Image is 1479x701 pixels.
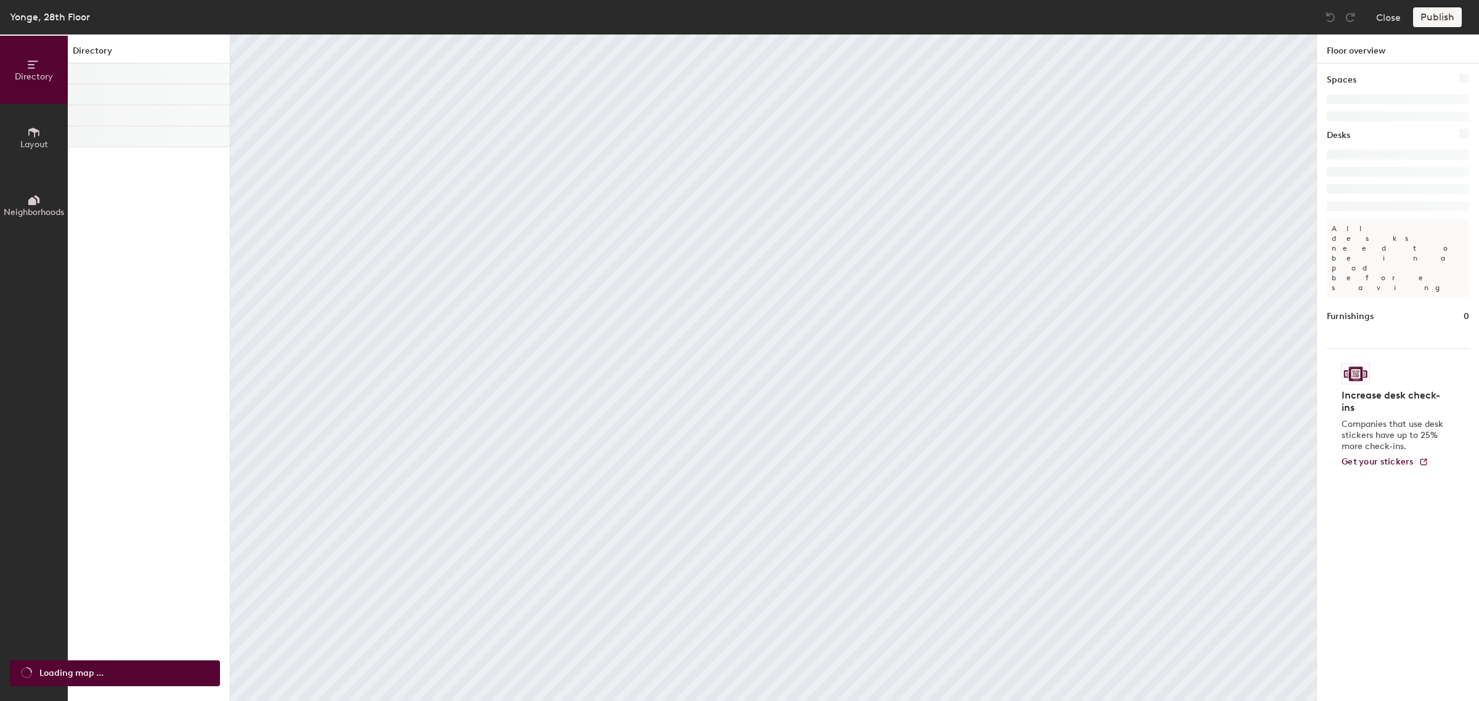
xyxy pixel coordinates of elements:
[68,44,230,63] h1: Directory
[1342,457,1428,468] a: Get your stickers
[4,207,64,217] span: Neighborhoods
[1327,219,1469,298] p: All desks need to be in a pod before saving
[1327,129,1350,142] h1: Desks
[1342,363,1370,384] img: Sticker logo
[1376,7,1401,27] button: Close
[1317,34,1479,63] h1: Floor overview
[1327,73,1356,87] h1: Spaces
[39,667,104,680] span: Loading map ...
[1342,419,1447,452] p: Companies that use desk stickers have up to 25% more check-ins.
[1344,11,1356,23] img: Redo
[1342,456,1414,467] span: Get your stickers
[20,139,48,150] span: Layout
[1327,310,1374,323] h1: Furnishings
[1342,389,1447,414] h4: Increase desk check-ins
[15,71,53,82] span: Directory
[10,9,90,25] div: Yonge, 28th Floor
[1464,310,1469,323] h1: 0
[1324,11,1337,23] img: Undo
